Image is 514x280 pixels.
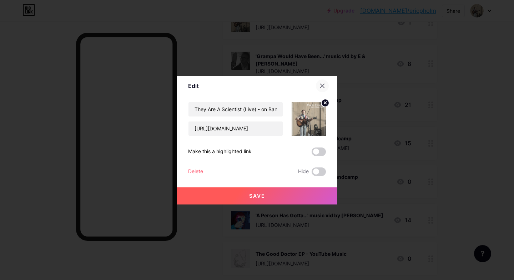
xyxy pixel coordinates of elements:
[188,147,252,156] div: Make this a highlighted link
[188,102,283,116] input: Title
[188,82,199,90] div: Edit
[188,121,283,136] input: URL
[292,102,326,136] img: link_thumbnail
[298,167,309,176] span: Hide
[188,167,203,176] div: Delete
[249,193,265,199] span: Save
[177,187,337,204] button: Save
